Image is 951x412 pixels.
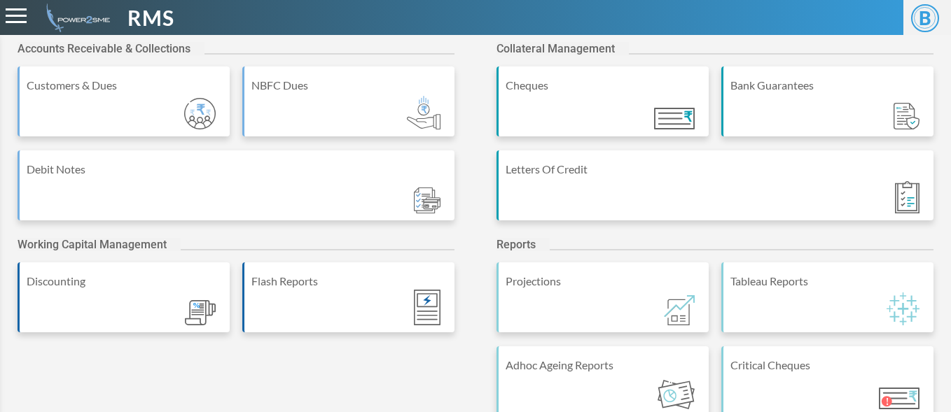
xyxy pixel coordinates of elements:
[18,42,204,55] h2: Accounts Receivable & Collections
[887,292,919,325] img: Module_ic
[18,66,230,150] a: Customers & Dues Module_ic
[506,161,926,178] div: Letters Of Credit
[895,181,919,213] img: Module_ic
[497,42,629,55] h2: Collateral Management
[18,262,230,346] a: Discounting Module_ic
[721,66,933,150] a: Bank Guarantees Module_ic
[251,273,447,290] div: Flash Reports
[654,108,695,129] img: Module_ic
[242,262,454,346] a: Flash Reports Module_ic
[407,96,440,129] img: Module_ic
[27,77,223,94] div: Customers & Dues
[730,273,926,290] div: Tableau Reports
[497,262,709,346] a: Projections Module_ic
[18,150,454,234] a: Debit Notes Module_ic
[127,2,174,34] span: RMS
[497,66,709,150] a: Cheques Module_ic
[184,98,216,129] img: Module_ic
[251,77,447,94] div: NBFC Dues
[414,290,440,325] img: Module_ic
[242,66,454,150] a: NBFC Dues Module_ic
[721,262,933,346] a: Tableau Reports Module_ic
[41,3,110,32] img: admin
[506,273,702,290] div: Projections
[730,357,926,374] div: Critical Cheques
[27,273,223,290] div: Discounting
[506,77,702,94] div: Cheques
[27,161,447,178] div: Debit Notes
[664,295,695,325] img: Module_ic
[506,357,702,374] div: Adhoc Ageing Reports
[730,77,926,94] div: Bank Guarantees
[185,300,216,326] img: Module_ic
[18,238,181,251] h2: Working Capital Management
[658,380,695,409] img: Module_ic
[497,150,933,234] a: Letters Of Credit Module_ic
[414,187,440,213] img: Module_ic
[879,388,919,409] img: Module_ic
[911,4,939,32] span: B
[894,103,919,130] img: Module_ic
[497,238,550,251] h2: Reports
